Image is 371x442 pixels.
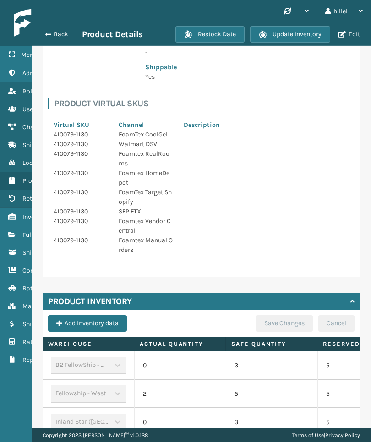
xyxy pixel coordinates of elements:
[54,235,108,245] p: 410079-1130
[22,284,46,292] span: Batches
[119,168,173,187] p: Foamtex HomeDepot
[22,213,49,221] span: Inventory
[22,195,72,202] span: Return Addresses
[145,47,206,57] p: -
[256,315,313,332] button: Save Changes
[22,69,66,77] span: Administration
[48,315,127,332] button: Add inventory data
[22,105,38,113] span: Users
[48,296,132,307] h4: Product Inventory
[119,139,173,149] p: Walmart DSV
[22,231,74,239] span: Fulfillment Orders
[54,149,108,158] p: 410079-1130
[14,9,101,37] img: logo
[292,428,360,442] div: |
[54,216,108,226] p: 410079-1130
[226,408,317,437] td: 3
[40,30,82,38] button: Back
[54,120,108,130] p: Virtual SKU
[22,87,38,95] span: Roles
[22,320,65,328] span: Shipment Cost
[22,141,72,149] span: Shipping Carriers
[145,62,206,72] p: Shippable
[184,120,238,130] p: Description
[119,235,173,255] p: Foamtex Manual Orders
[21,51,37,59] span: Menu
[134,380,226,408] td: 2
[48,340,128,348] label: Warehouse
[54,187,108,197] p: 410079-1130
[119,187,173,207] p: FoamTex Target Shopify
[318,315,355,332] button: Cancel
[119,149,173,168] p: Foamtex RealRooms
[54,98,243,109] h4: Product Virtual SKUs
[226,351,317,380] td: 3
[54,207,108,216] p: 410079-1130
[22,267,54,274] span: Containers
[22,159,47,167] span: Lookups
[175,26,245,43] button: Restock Date
[22,356,45,364] span: Reports
[119,216,173,235] p: Foamtex Vendor Central
[22,338,67,346] span: Rate Calculator
[82,29,143,40] h3: Product Details
[119,120,173,130] p: Channel
[226,380,317,408] td: 5
[54,168,108,178] p: 410079-1130
[43,428,148,442] p: Copyright 2023 [PERSON_NAME]™ v 1.0.188
[231,340,311,348] label: Safe Quantity
[292,432,324,438] a: Terms of Use
[119,130,173,139] p: FoamTex CoolGel
[134,408,226,437] td: 0
[145,72,206,82] p: Yes
[325,432,360,438] a: Privacy Policy
[250,26,330,43] button: Update Inventory
[54,130,108,139] p: 410079-1130
[336,30,363,38] button: Edit
[22,302,79,310] span: Marketplace Orders
[22,177,48,185] span: Products
[119,207,173,216] p: SFP FTX
[22,249,71,256] span: Shipment Status
[134,351,226,380] td: 0
[54,139,108,149] p: 410079-1130
[22,123,49,131] span: Channels
[140,340,220,348] label: Actual Quantity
